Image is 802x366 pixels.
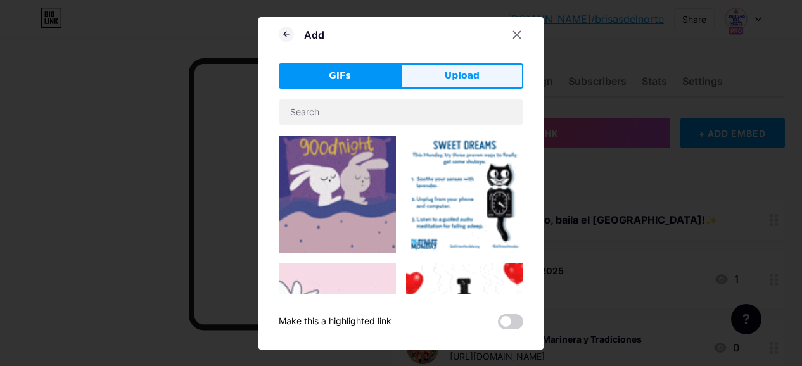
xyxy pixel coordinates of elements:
img: Gihpy [406,136,523,253]
span: Upload [445,69,480,82]
div: Add [304,27,324,42]
img: Gihpy [279,136,396,253]
button: GIFs [279,63,401,89]
span: GIFs [329,69,351,82]
div: Make this a highlighted link [279,314,391,329]
button: Upload [401,63,523,89]
input: Search [279,99,523,125]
